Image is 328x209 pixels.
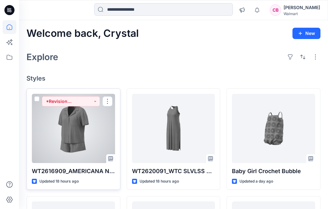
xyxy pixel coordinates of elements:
p: Updated 18 hours ago [140,178,179,185]
a: WT2620091_WTC SLVLSS MIDI CHERMISE [132,94,215,163]
a: Baby Girl Crochet Bubble [232,94,315,163]
h2: Explore [26,52,58,62]
button: New [292,28,320,39]
p: Updated 18 hours ago [39,178,79,185]
p: Updated a day ago [239,178,273,185]
div: [PERSON_NAME] [284,4,320,11]
a: WT2616909_AMERICANA NOTCH SET [32,94,115,163]
p: WT2620091_WTC SLVLSS MIDI CHERMISE [132,167,215,176]
p: Baby Girl Crochet Bubble [232,167,315,176]
h2: Welcome back, Crystal [26,28,139,39]
div: Walmart [284,11,320,16]
p: WT2616909_AMERICANA NOTCH SET [32,167,115,176]
div: CB [270,4,281,16]
h4: Styles [26,75,320,82]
